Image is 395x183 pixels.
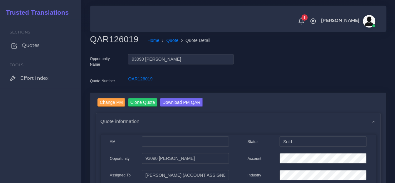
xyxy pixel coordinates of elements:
a: Home [147,37,159,44]
span: Quote information [101,118,140,125]
span: Sections [10,30,30,34]
div: Quote information [96,113,380,129]
a: Effort Index [5,72,77,85]
h2: QAR126019 [90,34,143,45]
span: Quotes [22,42,40,49]
label: Industry [248,172,261,178]
input: pm [142,170,229,180]
label: Opportunity Name [90,56,119,67]
label: AM [110,139,116,145]
li: Quote Detail [179,37,210,44]
h2: Trusted Translations [2,9,69,16]
label: Opportunity [110,156,130,161]
label: Assigned To [110,172,131,178]
img: avatar [363,15,375,28]
a: [PERSON_NAME]avatar [318,15,378,28]
span: Effort Index [20,75,48,82]
a: QAR126019 [128,76,152,81]
a: Quote [166,37,179,44]
input: Change PM [97,98,126,107]
input: Download PM QAR [160,98,203,107]
span: Tools [10,63,24,67]
a: Trusted Translations [2,8,69,18]
span: 1 [301,14,308,21]
span: [PERSON_NAME] [321,18,359,23]
label: Status [248,139,259,145]
input: Clone Quote [128,98,158,107]
label: Account [248,156,261,161]
label: Quote Number [90,78,115,84]
a: 1 [296,18,307,25]
a: Quotes [5,39,77,52]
